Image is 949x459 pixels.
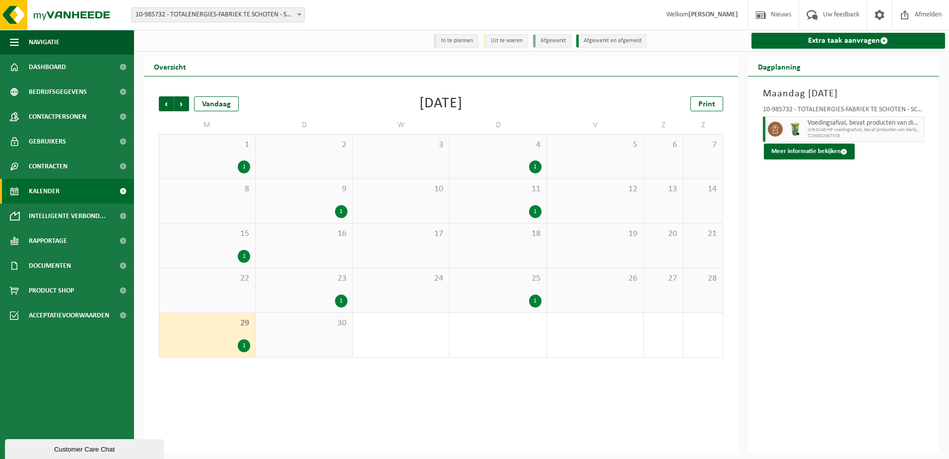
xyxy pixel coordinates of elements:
[808,127,922,133] span: WB-0140-HP voedingsafval, bevat producten van dierlijke oors
[358,184,444,195] span: 10
[529,205,542,218] div: 1
[29,154,68,179] span: Contracten
[552,184,638,195] span: 12
[690,96,723,111] a: Print
[455,229,541,239] span: 18
[808,119,922,127] span: Voedingsafval, bevat producten van dierlijke oorsprong, onverpakt, categorie 3
[144,57,196,76] h2: Overzicht
[763,106,925,116] div: 10-985732 - TOTALENERGIES-FABRIEK TE SCHOTEN - SCHOTEN
[688,11,738,18] strong: [PERSON_NAME]
[455,184,541,195] span: 11
[164,273,250,284] span: 22
[29,303,109,328] span: Acceptatievoorwaarden
[29,278,74,303] span: Product Shop
[353,116,450,134] td: W
[29,55,66,79] span: Dashboard
[455,273,541,284] span: 25
[29,179,60,204] span: Kalender
[29,30,60,55] span: Navigatie
[194,96,239,111] div: Vandaag
[29,79,87,104] span: Bedrijfsgegevens
[764,144,855,159] button: Meer informatie bekijken
[29,229,67,253] span: Rapportage
[688,229,718,239] span: 21
[159,96,174,111] span: Vorige
[256,116,352,134] td: D
[419,96,463,111] div: [DATE]
[649,184,678,195] span: 13
[649,140,678,151] span: 6
[455,140,541,151] span: 4
[547,116,644,134] td: V
[335,295,347,307] div: 1
[649,273,678,284] span: 27
[576,34,647,48] li: Afgewerkt en afgemeld
[261,229,347,239] span: 16
[688,273,718,284] span: 28
[358,229,444,239] span: 17
[5,437,166,459] iframe: chat widget
[174,96,189,111] span: Volgende
[261,273,347,284] span: 23
[335,205,347,218] div: 1
[533,34,571,48] li: Afgewerkt
[261,318,347,329] span: 30
[238,160,250,173] div: 1
[434,34,478,48] li: In te plannen
[808,133,922,139] span: T250002067378
[358,140,444,151] span: 3
[529,295,542,307] div: 1
[132,8,304,22] span: 10-985732 - TOTALENERGIES-FABRIEK TE SCHOTEN - SCHOTEN
[751,33,946,49] a: Extra taak aanvragen
[29,253,71,278] span: Documenten
[683,116,723,134] td: Z
[164,184,250,195] span: 8
[748,57,811,76] h2: Dagplanning
[450,116,546,134] td: D
[763,86,925,101] h3: Maandag [DATE]
[164,140,250,151] span: 1
[644,116,683,134] td: Z
[159,116,256,134] td: M
[649,229,678,239] span: 20
[552,140,638,151] span: 5
[29,204,106,229] span: Intelligente verbond...
[688,184,718,195] span: 14
[238,339,250,352] div: 1
[261,140,347,151] span: 2
[688,140,718,151] span: 7
[552,229,638,239] span: 19
[261,184,347,195] span: 9
[164,229,250,239] span: 15
[29,104,86,129] span: Contactpersonen
[483,34,528,48] li: Uit te voeren
[358,273,444,284] span: 24
[131,7,305,22] span: 10-985732 - TOTALENERGIES-FABRIEK TE SCHOTEN - SCHOTEN
[29,129,66,154] span: Gebruikers
[788,122,803,137] img: WB-0140-HPE-GN-50
[698,100,715,108] span: Print
[164,318,250,329] span: 29
[529,160,542,173] div: 1
[238,250,250,263] div: 1
[552,273,638,284] span: 26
